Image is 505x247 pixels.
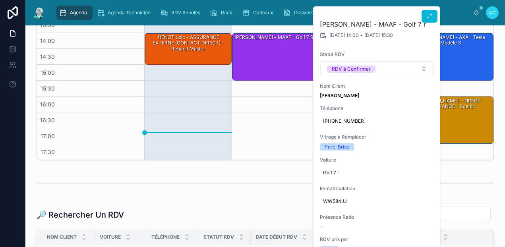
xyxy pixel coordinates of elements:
a: Assurances [351,6,397,20]
a: Agenda Technicien [94,6,156,20]
span: RDV Annulés [171,10,200,16]
span: 17:30 [39,149,57,155]
span: AC [489,10,496,16]
span: 17:00 [39,133,57,139]
span: 16:30 [38,117,57,123]
span: 15:00 [39,69,57,76]
span: Agenda Technicien [108,10,151,16]
span: Téléphone [151,234,180,240]
div: RDV à Confirmer [332,66,371,73]
a: Cadeaux [240,6,279,20]
span: Vitrage à Remplacer [320,134,434,140]
strong: [PERSON_NAME] [320,93,359,98]
div: [PERSON_NAME] - AXA - Tesla modèle 3 [408,34,493,47]
div: [PERSON_NAME] - MAAF - Golf 7 r [234,34,314,41]
span: RDV pris par [320,236,434,243]
h1: 🔎 Rechercher Un RDV [37,209,124,220]
div: Pare-Brise [325,143,349,151]
div: HENOT Loic - ASSURANCE EXTERNE (CONTACT DIRECT) - Renault Master [145,33,231,64]
span: 15:30 [39,85,57,92]
span: - [360,32,363,39]
h2: [PERSON_NAME] - MAAF - Golf 7 r [320,19,434,29]
span: Statut RDV [320,51,434,58]
span: Nom Client [320,83,434,89]
span: 13:30 [38,21,57,28]
a: Rack [207,6,238,20]
span: Cadeaux [253,10,273,16]
span: Golf 7 r [323,170,431,176]
a: Dossiers Non Envoyés [281,6,350,20]
span: Date Début RDV [256,234,297,240]
div: HENOT Loic - ASSURANCE EXTERNE (CONTACT DIRECT) - Renault Master [146,34,231,52]
span: Agenda [70,10,87,16]
span: 14:30 [38,53,57,60]
span: Voiture [100,234,121,240]
span: 16:00 [38,101,57,108]
span: -- [320,224,325,230]
img: App logo [32,6,46,19]
span: [DATE] 15:30 [364,32,393,39]
div: [PERSON_NAME] - AXA - Tesla modèle 3 [407,33,493,80]
span: Rack [221,10,232,16]
span: [DATE] 14:00 [329,32,359,39]
div: [PERSON_NAME] - DIRECT ASSURANCE - Scenic [407,97,493,144]
span: Statut RDV [203,234,234,240]
span: Nom Client [47,234,77,240]
a: RDV Annulés [158,6,206,20]
span: Immatriculation [320,185,434,192]
span: [PHONE_NUMBER] [323,118,431,124]
div: scrollable content [52,4,473,21]
a: Agenda [56,6,93,20]
div: [PERSON_NAME] - MAAF - Golf 7 r [232,33,319,80]
span: WW584JJ [323,198,431,205]
span: Dossiers Non Envoyés [294,10,344,16]
span: Présence Ratio [320,214,434,220]
span: Téléphone [320,105,434,112]
button: Select Button [320,61,434,76]
div: [PERSON_NAME] - DIRECT ASSURANCE - Scenic [408,97,493,110]
span: Voiture [320,157,434,163]
span: 14:00 [38,37,57,44]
